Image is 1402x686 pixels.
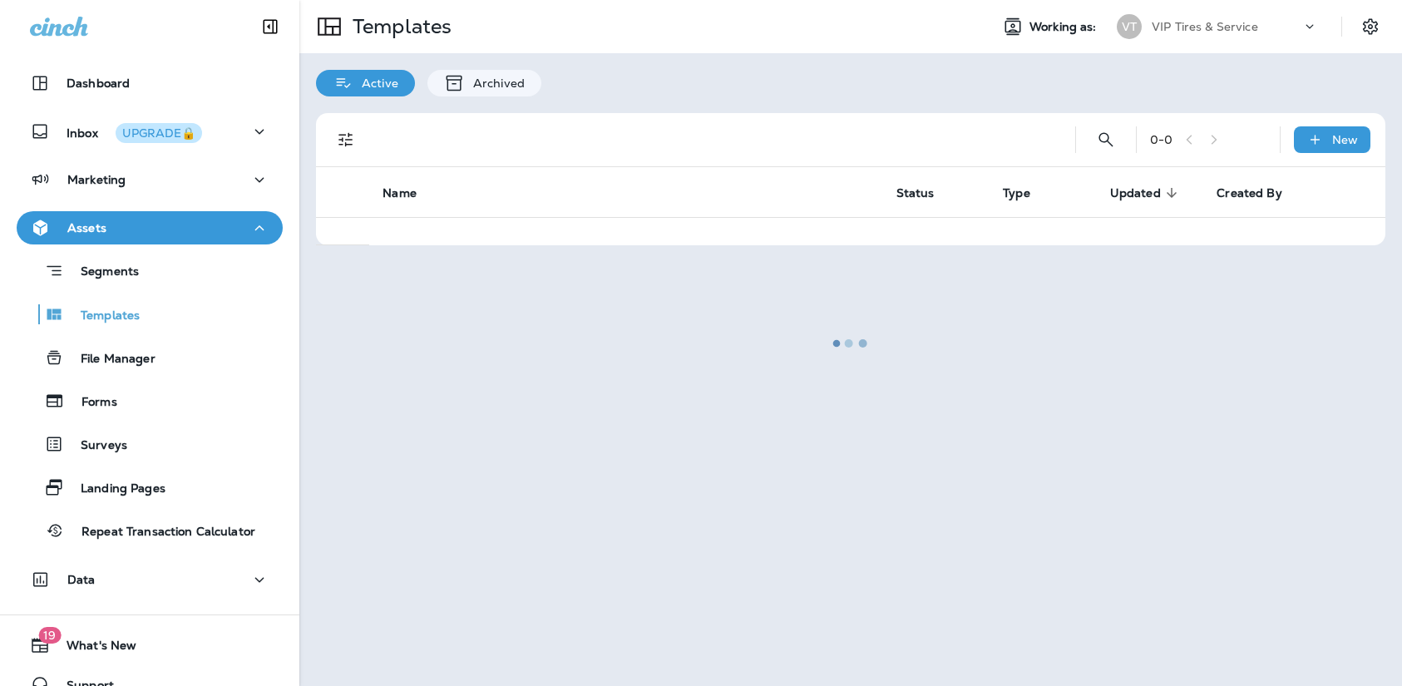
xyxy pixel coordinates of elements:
p: Surveys [64,438,127,454]
button: InboxUPGRADE🔒 [17,115,283,148]
p: Templates [64,308,140,324]
button: Templates [17,297,283,332]
button: Forms [17,383,283,418]
button: Segments [17,253,283,289]
button: Landing Pages [17,470,283,505]
span: 19 [38,627,61,644]
p: Data [67,573,96,586]
p: Forms [65,395,117,411]
button: Data [17,563,283,596]
p: Dashboard [67,76,130,90]
p: Assets [67,221,106,234]
button: UPGRADE🔒 [116,123,202,143]
p: Repeat Transaction Calculator [65,525,255,540]
p: Marketing [67,173,126,186]
p: Landing Pages [64,481,165,497]
p: File Manager [64,352,156,368]
p: New [1332,133,1358,146]
button: Assets [17,211,283,244]
button: Surveys [17,427,283,461]
button: Dashboard [17,67,283,100]
div: UPGRADE🔒 [122,127,195,139]
button: Marketing [17,163,283,196]
button: Repeat Transaction Calculator [17,513,283,548]
p: Inbox [67,123,202,141]
button: Collapse Sidebar [247,10,294,43]
button: File Manager [17,340,283,375]
p: Segments [64,264,139,281]
span: What's New [50,639,136,659]
button: 19What's New [17,629,283,662]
